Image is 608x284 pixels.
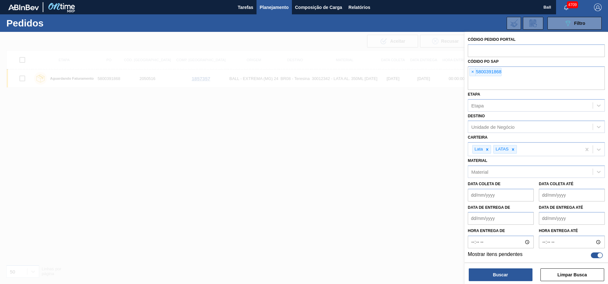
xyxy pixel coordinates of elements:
[468,205,510,210] label: Data de Entrega de
[539,212,605,225] input: dd/mm/yyyy
[468,92,480,97] label: Etapa
[260,4,289,11] span: Planejamento
[468,182,500,186] label: Data coleta de
[547,17,602,30] button: Filtro
[471,103,484,108] div: Etapa
[473,145,484,153] div: Lata
[539,205,583,210] label: Data de Entrega até
[470,68,476,76] span: ×
[471,124,515,130] div: Unidade de Negócio
[539,182,573,186] label: Data coleta até
[6,19,102,27] h1: Pedidos
[556,3,576,12] button: Notificações
[494,145,510,153] div: LATAS
[468,114,485,118] label: Destino
[468,251,523,259] label: Mostrar itens pendentes
[539,189,605,201] input: dd/mm/yyyy
[468,212,534,225] input: dd/mm/yyyy
[468,158,487,163] label: Material
[523,17,543,30] div: Solicitação de Revisão de Pedidos
[295,4,342,11] span: Composição de Carga
[468,189,534,201] input: dd/mm/yyyy
[468,37,516,42] label: Código Pedido Portal
[238,4,253,11] span: Tarefas
[8,4,39,10] img: TNhmsLtSVTkK8tSr43FrP2fwEKptu5GPRR3wAAAABJRU5ErkJggg==
[468,59,499,64] label: Códido PO SAP
[468,135,488,140] label: Carteira
[468,226,534,236] label: Hora entrega de
[539,226,605,236] label: Hora entrega até
[594,4,602,11] img: Logout
[507,17,521,30] div: Importar Negociações dos Pedidos
[469,68,502,76] div: 5800391868
[574,21,585,26] span: Filtro
[471,169,488,174] div: Material
[567,1,578,8] span: 4709
[349,4,370,11] span: Relatórios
